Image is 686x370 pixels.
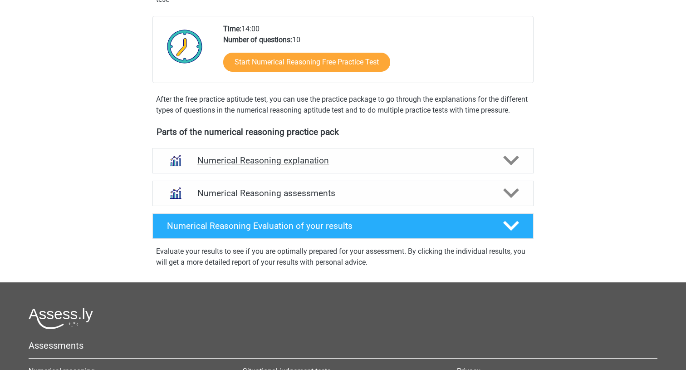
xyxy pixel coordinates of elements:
p: Evaluate your results to see if you are optimally prepared for your assessment. By clicking the i... [156,246,530,268]
div: 14:00 10 [216,24,533,83]
b: Number of questions: [223,35,292,44]
b: Time: [223,25,241,33]
img: numerical reasoning assessments [164,182,187,205]
img: Assessly logo [29,308,93,329]
h4: Numerical Reasoning Evaluation of your results [167,221,489,231]
a: assessments Numerical Reasoning assessments [149,181,537,206]
img: Clock [162,24,208,69]
img: numerical reasoning explanations [164,149,187,172]
h4: Numerical Reasoning explanation [197,155,489,166]
h4: Parts of the numerical reasoning practice pack [157,127,529,137]
a: Start Numerical Reasoning Free Practice Test [223,53,390,72]
h5: Assessments [29,340,657,351]
h4: Numerical Reasoning assessments [197,188,489,198]
a: Numerical Reasoning Evaluation of your results [149,213,537,239]
div: After the free practice aptitude test, you can use the practice package to go through the explana... [152,94,534,116]
a: explanations Numerical Reasoning explanation [149,148,537,173]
